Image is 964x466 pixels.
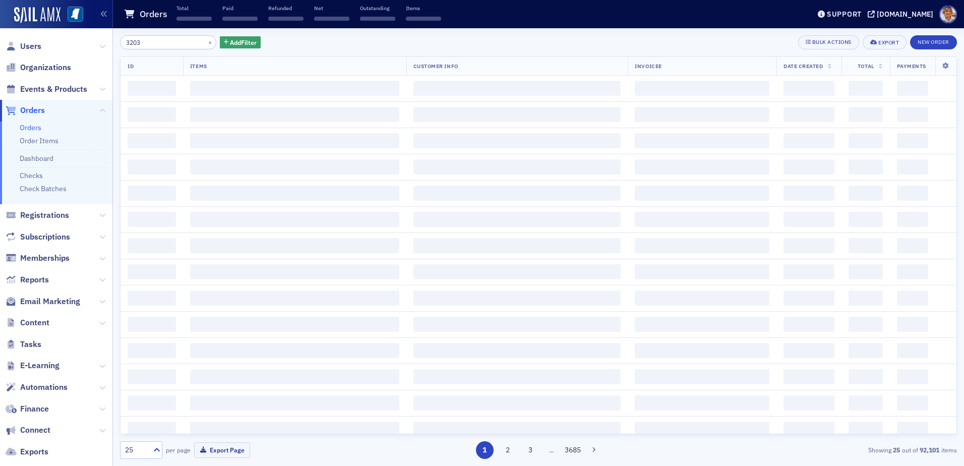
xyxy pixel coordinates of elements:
span: ‌ [897,238,928,253]
span: ‌ [635,238,769,253]
a: Checks [20,171,43,180]
span: ‌ [413,186,621,201]
a: Organizations [6,62,71,73]
span: ‌ [849,395,883,411]
span: ‌ [849,212,883,227]
a: Orders [20,123,41,132]
span: Subscriptions [20,231,70,243]
a: Content [6,317,49,328]
button: New Order [910,35,957,49]
span: ‌ [190,238,399,253]
a: Subscriptions [6,231,70,243]
span: Content [20,317,49,328]
label: per page [166,445,191,454]
span: ‌ [784,133,834,148]
div: 25 [125,445,147,455]
span: ‌ [784,422,834,437]
span: ‌ [413,343,621,358]
span: ‌ [413,159,621,174]
span: ‌ [190,395,399,411]
a: Events & Products [6,84,87,95]
span: ‌ [413,107,621,122]
span: ‌ [897,186,928,201]
span: ‌ [176,17,212,21]
span: ‌ [897,159,928,174]
span: ‌ [128,343,176,358]
button: 2 [499,441,516,459]
span: ‌ [897,107,928,122]
span: ‌ [413,422,621,437]
span: ‌ [897,422,928,437]
button: × [206,37,215,46]
span: ‌ [128,81,176,96]
button: AddFilter [220,36,261,49]
span: ‌ [849,290,883,306]
span: ‌ [784,81,834,96]
span: ‌ [784,317,834,332]
span: ‌ [128,107,176,122]
span: ‌ [128,317,176,332]
span: ‌ [897,81,928,96]
button: Export Page [194,442,250,458]
span: Email Marketing [20,296,80,307]
span: ‌ [413,317,621,332]
span: ‌ [784,290,834,306]
span: ‌ [222,17,258,21]
a: Email Marketing [6,296,80,307]
span: Profile [939,6,957,23]
span: ‌ [413,395,621,411]
span: ‌ [897,212,928,227]
span: ‌ [635,212,769,227]
a: Tasks [6,339,41,350]
span: ‌ [190,317,399,332]
span: Payments [897,63,926,70]
span: ‌ [784,212,834,227]
span: ‌ [128,238,176,253]
p: Paid [222,5,258,12]
span: ‌ [190,107,399,122]
span: ‌ [128,290,176,306]
div: [DOMAIN_NAME] [877,10,933,19]
span: ‌ [413,290,621,306]
span: ‌ [128,395,176,411]
span: ‌ [635,422,769,437]
span: ‌ [784,159,834,174]
p: Items [406,5,441,12]
span: Invoicee [635,63,661,70]
span: ‌ [190,264,399,279]
a: Reports [6,274,49,285]
span: ‌ [784,264,834,279]
span: ‌ [784,343,834,358]
span: ‌ [849,107,883,122]
span: E-Learning [20,360,59,371]
span: ‌ [784,369,834,384]
button: [DOMAIN_NAME] [868,11,937,18]
span: ‌ [849,186,883,201]
a: Check Batches [20,184,67,193]
span: Items [190,63,207,70]
div: Showing out of items [685,445,957,454]
span: Organizations [20,62,71,73]
p: Total [176,5,212,12]
span: ‌ [128,186,176,201]
span: ‌ [413,133,621,148]
span: Add Filter [230,38,257,47]
span: Total [858,63,874,70]
span: ‌ [190,422,399,437]
div: Export [878,40,899,45]
a: Connect [6,425,50,436]
span: Users [20,41,41,52]
span: ‌ [849,264,883,279]
a: Automations [6,382,68,393]
span: ‌ [897,290,928,306]
a: Order Items [20,136,58,145]
span: ‌ [190,290,399,306]
span: Finance [20,403,49,415]
span: Automations [20,382,68,393]
span: ‌ [190,343,399,358]
div: Bulk Actions [812,39,852,45]
a: SailAMX [14,7,61,23]
span: ‌ [849,238,883,253]
span: ‌ [635,81,769,96]
span: ‌ [897,317,928,332]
